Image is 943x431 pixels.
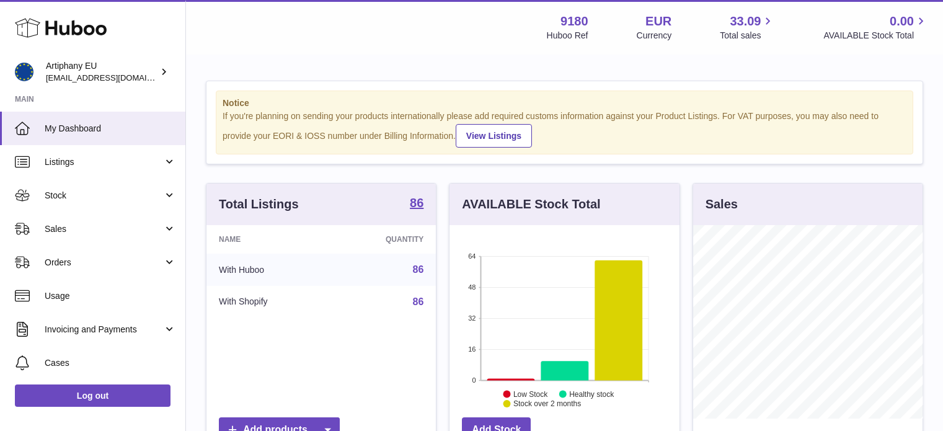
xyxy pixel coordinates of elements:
span: Total sales [720,30,775,42]
strong: EUR [645,13,671,30]
text: 16 [469,345,476,353]
text: Healthy stock [569,389,614,398]
span: Invoicing and Payments [45,324,163,335]
span: Sales [45,223,163,235]
text: 32 [469,314,476,322]
a: View Listings [456,124,532,148]
a: 86 [410,197,423,211]
text: 48 [469,283,476,291]
div: Currency [637,30,672,42]
strong: Notice [223,97,906,109]
div: If you're planning on sending your products internationally please add required customs informati... [223,110,906,148]
a: 86 [413,264,424,275]
div: Artiphany EU [46,60,157,84]
text: Low Stock [513,389,548,398]
td: With Shopify [206,286,330,318]
td: With Huboo [206,254,330,286]
text: 0 [472,376,476,384]
span: Cases [45,357,176,369]
span: Stock [45,190,163,202]
a: 86 [413,296,424,307]
span: My Dashboard [45,123,176,135]
th: Quantity [330,225,436,254]
div: Huboo Ref [547,30,588,42]
img: artiphany@artiphany.eu [15,63,33,81]
span: AVAILABLE Stock Total [823,30,928,42]
span: 0.00 [890,13,914,30]
span: 33.09 [730,13,761,30]
text: Stock over 2 months [513,399,581,408]
a: 33.09 Total sales [720,13,775,42]
a: 0.00 AVAILABLE Stock Total [823,13,928,42]
strong: 9180 [560,13,588,30]
h3: Sales [706,196,738,213]
h3: AVAILABLE Stock Total [462,196,600,213]
th: Name [206,225,330,254]
span: Orders [45,257,163,269]
a: Log out [15,384,170,407]
h3: Total Listings [219,196,299,213]
text: 64 [469,252,476,260]
span: Usage [45,290,176,302]
strong: 86 [410,197,423,209]
span: [EMAIL_ADDRESS][DOMAIN_NAME] [46,73,182,82]
span: Listings [45,156,163,168]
